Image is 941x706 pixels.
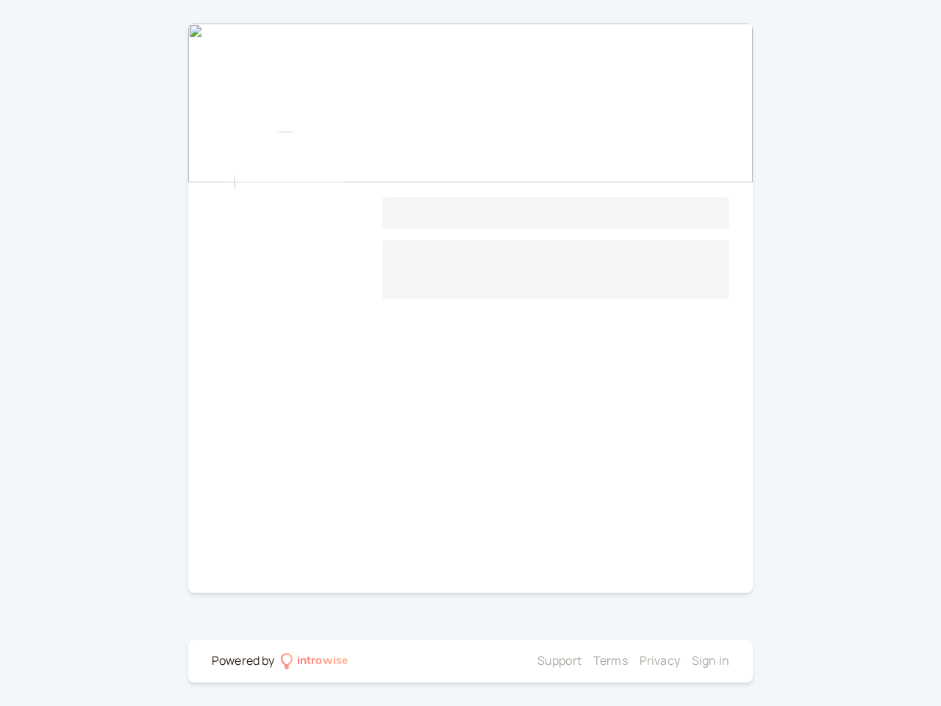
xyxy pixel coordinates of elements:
h1: Loading... [382,197,729,229]
a: Privacy [640,652,680,668]
a: introwise [281,652,349,671]
div: Powered by [212,652,275,671]
div: introwise [297,652,348,671]
a: Sign in [692,652,729,668]
a: Support [537,652,582,668]
a: Terms [593,652,628,668]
